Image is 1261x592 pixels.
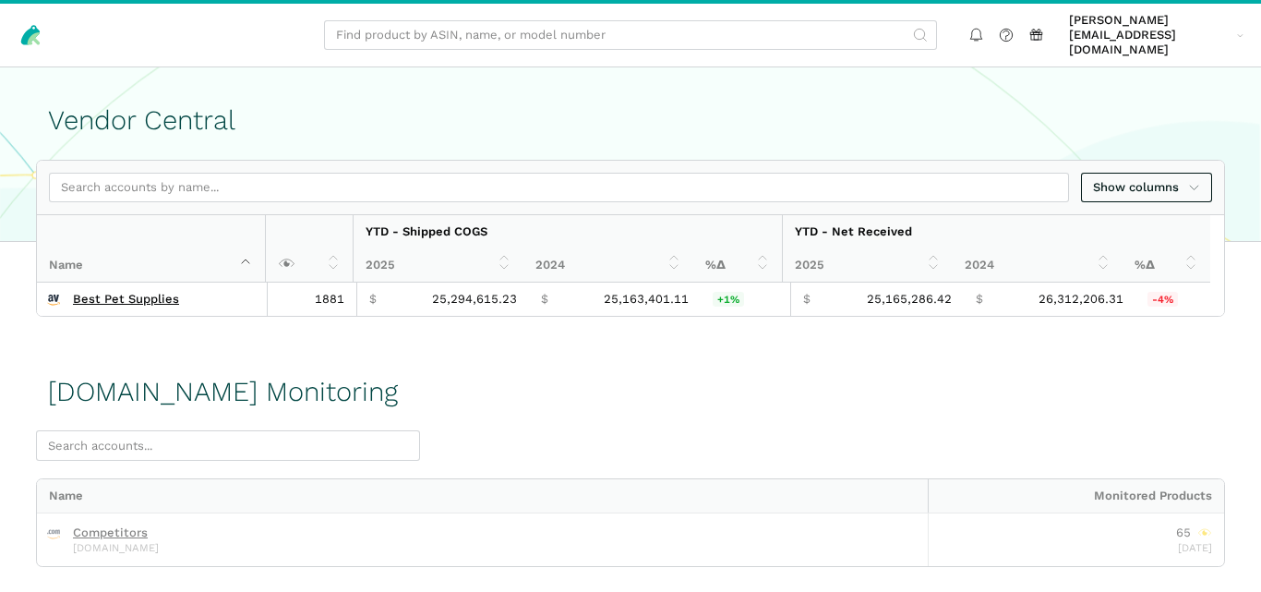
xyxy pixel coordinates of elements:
span: [PERSON_NAME][EMAIL_ADDRESS][DOMAIN_NAME] [1069,13,1231,58]
span: Show columns [1093,178,1200,197]
span: [DOMAIN_NAME] [73,543,159,553]
th: 2024: activate to sort column ascending [953,248,1123,282]
strong: YTD - Net Received [795,224,912,238]
input: Find product by ASIN, name, or model number [324,20,937,51]
th: 2025: activate to sort column ascending [782,248,953,282]
span: 25,163,401.11 [604,292,689,307]
input: Search accounts by name... [49,173,1069,203]
div: Monitored Products [928,479,1225,513]
th: 2025: activate to sort column ascending [353,248,523,282]
span: $ [803,292,811,307]
th: Name : activate to sort column descending [37,215,265,282]
th: : activate to sort column ascending [265,215,353,282]
div: Name [37,479,928,513]
span: [DATE] [1178,541,1212,554]
span: 25,165,286.42 [867,292,952,307]
a: Show columns [1081,173,1212,203]
div: 65 [1176,526,1212,540]
td: -4.36% [1135,283,1224,316]
span: 25,294,615.23 [432,292,517,307]
strong: YTD - Shipped COGS [366,224,487,238]
a: Best Pet Supplies [73,292,179,307]
span: $ [369,292,377,307]
a: [PERSON_NAME][EMAIL_ADDRESS][DOMAIN_NAME] [1063,10,1250,61]
td: 1881 [268,283,356,316]
span: $ [541,292,548,307]
a: Competitors [73,526,148,540]
td: 0.52% [701,283,790,316]
span: 26,312,206.31 [1039,292,1123,307]
th: %Δ: activate to sort column ascending [693,248,782,282]
span: -4% [1147,292,1178,307]
h1: [DOMAIN_NAME] Monitoring [48,377,398,407]
span: $ [976,292,983,307]
th: 2024: activate to sort column ascending [523,248,693,282]
th: %Δ: activate to sort column ascending [1123,248,1210,282]
h1: Vendor Central [48,105,1213,136]
input: Search accounts... [36,430,420,461]
span: +1% [713,292,744,307]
